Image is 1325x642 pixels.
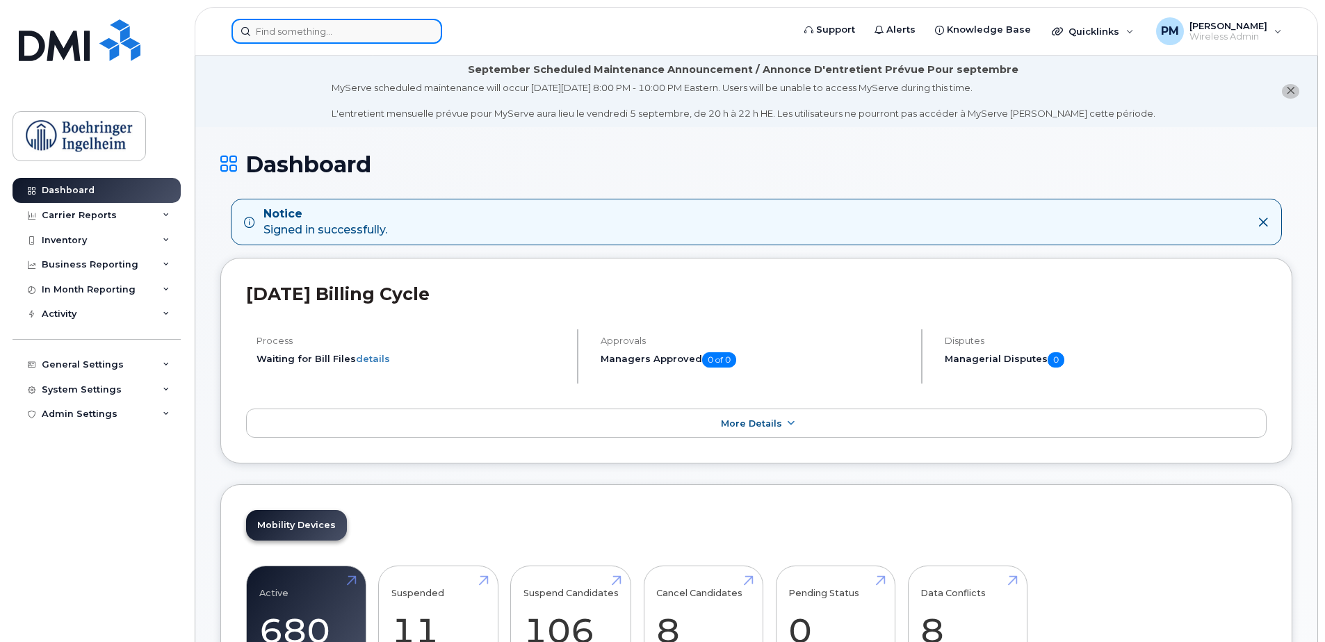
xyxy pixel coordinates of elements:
span: 0 of 0 [702,352,736,368]
li: Waiting for Bill Files [257,352,565,365]
button: close notification [1282,84,1299,99]
a: Mobility Devices [246,510,347,541]
h4: Process [257,336,565,346]
span: More Details [721,418,782,429]
span: 0 [1048,352,1064,368]
h4: Disputes [945,336,1267,346]
h4: Approvals [601,336,909,346]
a: details [356,353,390,364]
div: September Scheduled Maintenance Announcement / Annonce D'entretient Prévue Pour septembre [468,63,1018,77]
div: Signed in successfully. [263,206,387,238]
div: MyServe scheduled maintenance will occur [DATE][DATE] 8:00 PM - 10:00 PM Eastern. Users will be u... [332,81,1155,120]
h5: Managers Approved [601,352,909,368]
strong: Notice [263,206,387,222]
h5: Managerial Disputes [945,352,1267,368]
h1: Dashboard [220,152,1292,176]
h2: [DATE] Billing Cycle [246,283,1267,304]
